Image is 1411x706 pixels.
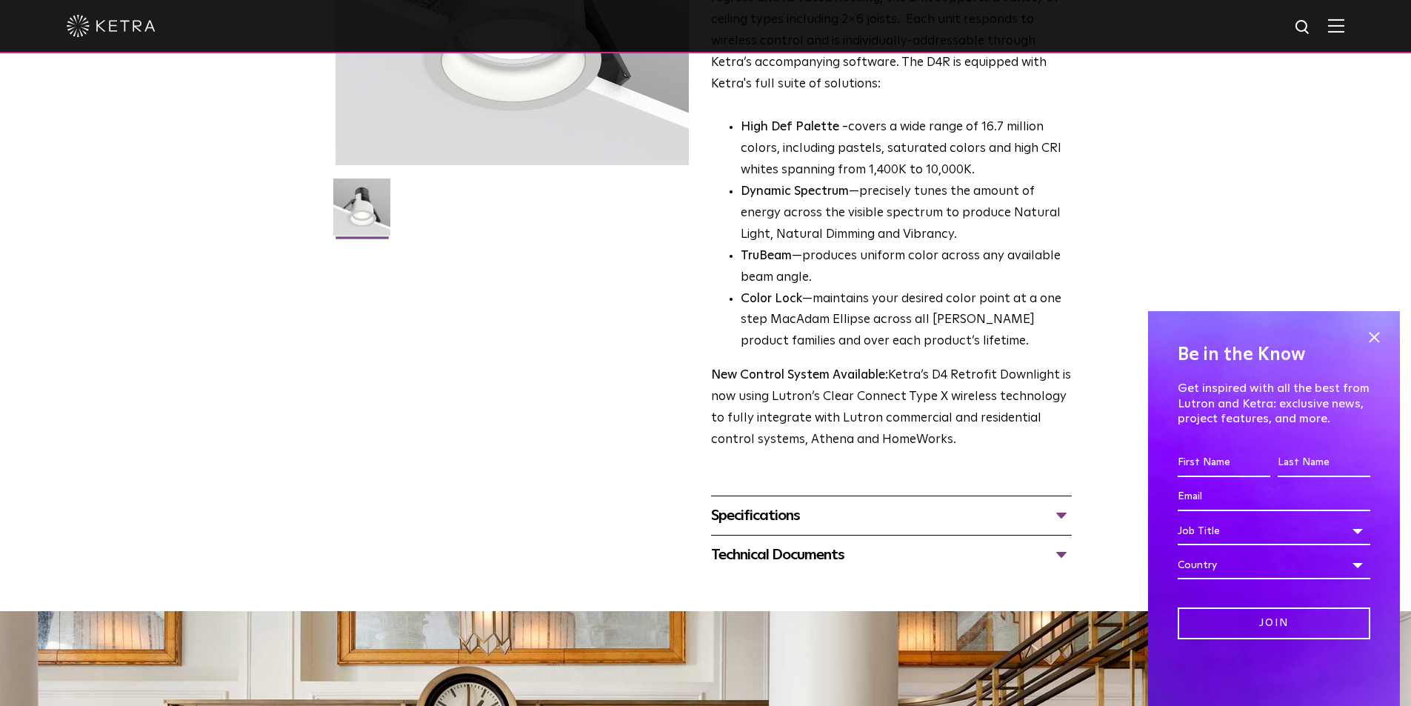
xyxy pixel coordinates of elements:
[741,117,1072,182] p: covers a wide range of 16.7 million colors, including pastels, saturated colors and high CRI whit...
[1278,449,1370,477] input: Last Name
[1178,483,1370,511] input: Email
[711,365,1072,451] p: Ketra’s D4 Retrofit Downlight is now using Lutron’s Clear Connect Type X wireless technology to f...
[741,185,849,198] strong: Dynamic Spectrum
[741,250,792,262] strong: TruBeam
[1178,341,1370,369] h4: Be in the Know
[711,369,888,382] strong: New Control System Available:
[741,121,848,133] strong: High Def Palette -
[711,543,1072,567] div: Technical Documents
[711,504,1072,527] div: Specifications
[1294,19,1312,37] img: search icon
[1178,449,1270,477] input: First Name
[1178,607,1370,639] input: Join
[1178,551,1370,579] div: Country
[1328,19,1344,33] img: Hamburger%20Nav.svg
[741,289,1072,353] li: —maintains your desired color point at a one step MacAdam Ellipse across all [PERSON_NAME] produc...
[67,15,156,37] img: ketra-logo-2019-white
[1178,517,1370,545] div: Job Title
[741,246,1072,289] li: —produces uniform color across any available beam angle.
[741,293,802,305] strong: Color Lock
[333,179,390,247] img: D4R Retrofit Downlight
[1178,380,1370,426] p: Get inspired with all the best from Lutron and Ketra: exclusive news, project features, and more.
[741,182,1072,246] li: —precisely tunes the amount of energy across the visible spectrum to produce Natural Light, Natur...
